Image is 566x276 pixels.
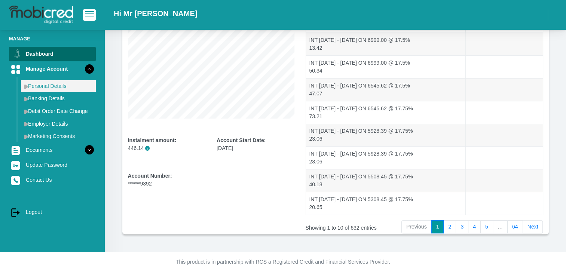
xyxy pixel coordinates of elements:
img: menu arrow [24,134,28,139]
td: INT [DATE] - [DATE] ON 6999.00 @ 17.5% 50.34 [306,55,466,78]
td: INT [DATE] - [DATE] ON 5508.45 @ 17.75% 40.18 [306,169,466,192]
a: 64 [507,220,523,234]
h2: Hi Mr [PERSON_NAME] [114,9,197,18]
b: Account Number: [128,173,172,179]
div: Showing 1 to 10 of 632 entries [306,220,398,232]
a: 3 [456,220,468,234]
a: Manage Account [9,62,96,76]
a: 2 [443,220,456,234]
td: INT [DATE] - [DATE] ON 6545.62 @ 17.75% 73.21 [306,101,466,124]
a: Logout [9,205,96,219]
a: Dashboard [9,47,96,61]
a: Debit Order Date Change [21,105,96,117]
a: 5 [480,220,493,234]
a: Documents [9,143,96,157]
img: menu arrow [24,109,28,114]
a: 4 [468,220,481,234]
a: 1 [431,220,444,234]
td: INT [DATE] - [DATE] ON 6545.62 @ 17.5% 47.07 [306,78,466,101]
img: menu arrow [24,122,28,126]
a: Employer Details [21,118,96,130]
a: Next [523,220,543,234]
img: logo-mobicred.svg [9,6,73,24]
p: This product is in partnership with RCS a Registered Credit and Financial Services Provider. [76,258,491,266]
a: Personal Details [21,80,96,92]
td: INT [DATE] - [DATE] ON 5928.39 @ 17.75% 23.06 [306,124,466,147]
a: Contact Us [9,173,96,187]
td: INT [DATE] - [DATE] ON 5928.39 @ 17.75% 23.06 [306,146,466,169]
a: Update Password [9,158,96,172]
p: 446.14 [128,144,206,152]
img: menu arrow [24,84,28,89]
div: [DATE] [217,137,294,152]
td: INT [DATE] - [DATE] ON 6999.00 @ 17.5% 13.42 [306,33,466,55]
img: menu arrow [24,96,28,101]
a: Banking Details [21,92,96,104]
li: Manage [9,35,96,42]
b: Instalment amount: [128,137,177,143]
a: Marketing Consents [21,130,96,142]
td: INT [DATE] - [DATE] ON 5308.45 @ 17.75% 20.65 [306,192,466,215]
b: Account Start Date: [217,137,266,143]
span: i [145,146,150,151]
